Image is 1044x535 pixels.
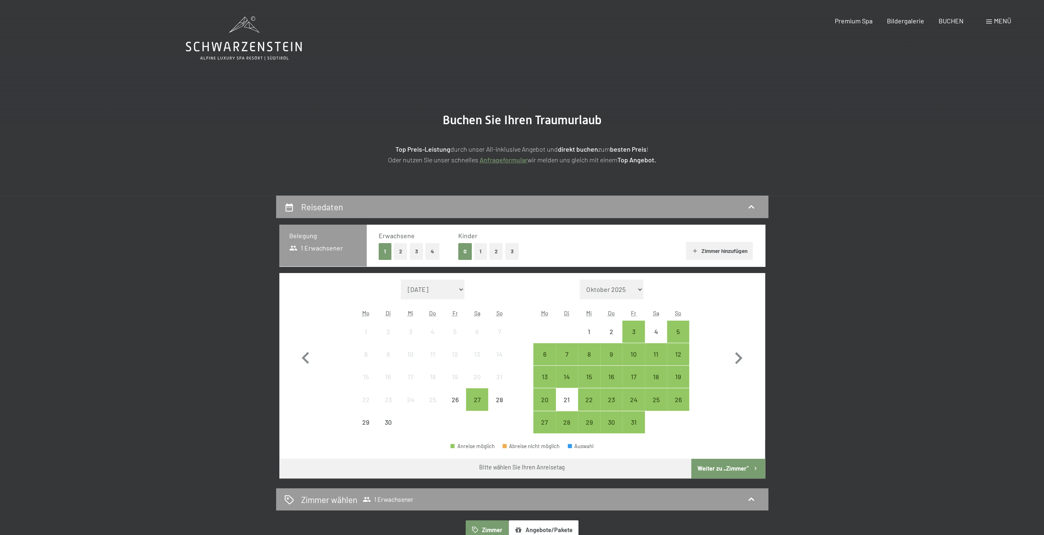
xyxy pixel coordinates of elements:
[646,373,666,394] div: 18
[600,411,622,433] div: Thu Oct 30 2025
[377,366,399,388] div: Tue Sep 16 2025
[579,328,599,349] div: 1
[631,310,636,316] abbr: Freitag
[622,388,644,410] div: Anreise möglich
[425,243,439,260] button: 4
[668,328,688,349] div: 5
[445,373,465,394] div: 19
[645,388,667,410] div: Sat Oct 25 2025
[489,373,509,394] div: 21
[377,411,399,433] div: Anreise nicht möglich
[479,463,565,471] div: Bitte wählen Sie Ihren Anreisetag
[503,444,560,449] div: Abreise nicht möglich
[579,373,599,394] div: 15
[556,411,578,433] div: Tue Oct 28 2025
[379,243,391,260] button: 1
[445,351,465,371] div: 12
[578,366,600,388] div: Wed Oct 15 2025
[422,321,444,343] div: Thu Sep 04 2025
[601,396,621,417] div: 23
[400,373,420,394] div: 17
[377,411,399,433] div: Tue Sep 30 2025
[533,388,555,410] div: Anreise möglich
[355,388,377,410] div: Mon Sep 22 2025
[444,321,466,343] div: Anreise nicht möglich
[534,373,555,394] div: 13
[601,373,621,394] div: 16
[467,373,487,394] div: 20
[600,343,622,365] div: Thu Oct 09 2025
[395,145,450,153] strong: Top Preis-Leistung
[691,459,765,478] button: Weiter zu „Zimmer“
[301,202,343,212] h2: Reisedaten
[289,231,357,240] h3: Belegung
[622,366,644,388] div: Anreise möglich
[356,419,376,439] div: 29
[686,242,753,260] button: Zimmer hinzufügen
[623,419,644,439] div: 31
[645,343,667,365] div: Sat Oct 11 2025
[541,310,548,316] abbr: Montag
[399,388,421,410] div: Wed Sep 24 2025
[355,321,377,343] div: Anreise nicht möglich
[377,388,399,410] div: Tue Sep 23 2025
[356,328,376,349] div: 1
[556,343,578,365] div: Anreise möglich
[422,321,444,343] div: Anreise nicht möglich
[466,343,488,365] div: Sat Sep 13 2025
[466,321,488,343] div: Sat Sep 06 2025
[645,388,667,410] div: Anreise möglich
[557,396,577,417] div: 21
[301,494,357,505] h2: Zimmer wählen
[600,366,622,388] div: Thu Oct 16 2025
[355,366,377,388] div: Mon Sep 15 2025
[378,351,398,371] div: 9
[488,343,510,365] div: Sun Sep 14 2025
[623,328,644,349] div: 3
[533,411,555,433] div: Anreise möglich
[443,113,602,127] span: Buchen Sie Ihren Traumurlaub
[600,411,622,433] div: Anreise möglich
[377,343,399,365] div: Anreise nicht möglich
[450,444,495,449] div: Anreise möglich
[668,351,688,371] div: 12
[444,343,466,365] div: Anreise nicht möglich
[556,366,578,388] div: Anreise möglich
[887,17,924,25] a: Bildergalerie
[422,366,444,388] div: Thu Sep 18 2025
[534,396,555,417] div: 20
[557,351,577,371] div: 7
[564,310,569,316] abbr: Dienstag
[667,388,689,410] div: Sun Oct 26 2025
[622,343,644,365] div: Anreise möglich
[667,366,689,388] div: Sun Oct 19 2025
[355,343,377,365] div: Mon Sep 08 2025
[601,328,621,349] div: 2
[356,373,376,394] div: 15
[378,396,398,417] div: 23
[474,310,480,316] abbr: Samstag
[488,388,510,410] div: Sun Sep 28 2025
[444,343,466,365] div: Fri Sep 12 2025
[466,321,488,343] div: Anreise nicht möglich
[533,411,555,433] div: Mon Oct 27 2025
[399,388,421,410] div: Anreise nicht möglich
[622,321,644,343] div: Anreise möglich
[600,321,622,343] div: Thu Oct 02 2025
[386,310,391,316] abbr: Dienstag
[466,366,488,388] div: Sat Sep 20 2025
[474,243,487,260] button: 1
[568,444,594,449] div: Auswahl
[355,321,377,343] div: Mon Sep 01 2025
[378,328,398,349] div: 2
[557,373,577,394] div: 14
[355,411,377,433] div: Anreise nicht möglich
[623,351,644,371] div: 10
[458,232,477,239] span: Kinder
[355,343,377,365] div: Anreise nicht möglich
[488,321,510,343] div: Sun Sep 07 2025
[646,328,666,349] div: 4
[600,343,622,365] div: Anreise möglich
[939,17,964,25] a: BUCHEN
